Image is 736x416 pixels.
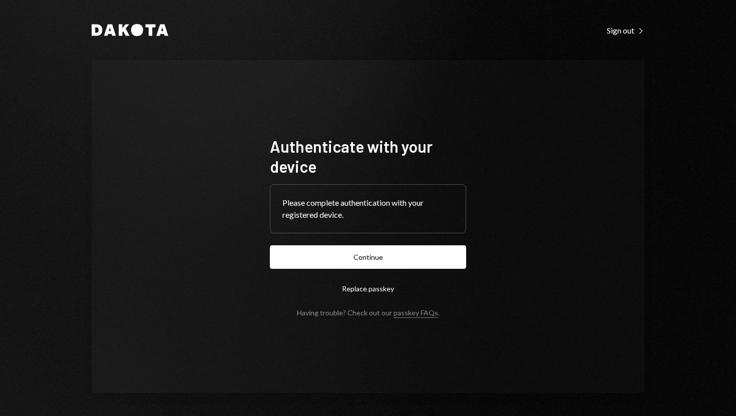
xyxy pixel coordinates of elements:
[394,308,438,318] a: passkey FAQs
[270,277,466,300] button: Replace passkey
[297,308,440,317] div: Having trouble? Check out our .
[607,26,644,36] div: Sign out
[282,197,454,221] div: Please complete authentication with your registered device.
[270,245,466,269] button: Continue
[270,136,466,176] h1: Authenticate with your device
[607,25,644,36] a: Sign out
